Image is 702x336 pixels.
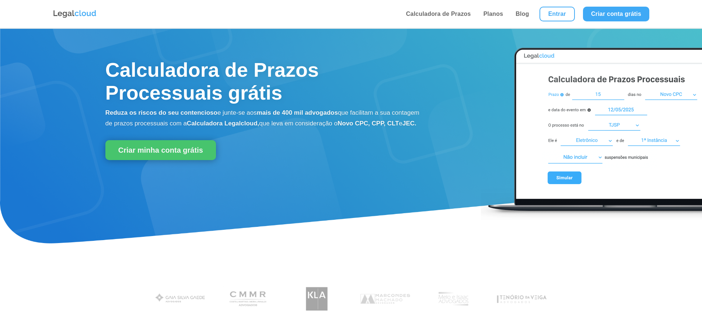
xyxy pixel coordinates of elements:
a: Entrar [539,7,575,21]
b: Reduza os riscos do seu contencioso [105,109,217,116]
img: Gaia Silva Gaede Advogados Associados [152,283,209,315]
img: Profissionais do escritório Melo e Isaac Advogados utilizam a Legalcloud [425,283,482,315]
img: Costa Martins Meira Rinaldi Advogados [220,283,277,315]
img: Marcondes Machado Advogados utilizam a Legalcloud [357,283,413,315]
b: JEC. [402,120,416,127]
a: Calculadora de Prazos Processuais Legalcloud [481,216,702,222]
a: Criar conta grátis [583,7,649,21]
img: Koury Lopes Advogados [289,283,345,315]
b: Calculadora Legalcloud, [187,120,259,127]
p: e junte-se aos que facilitam a sua contagem de prazos processuais com a que leva em consideração o e [105,108,421,129]
img: Logo da Legalcloud [53,9,97,19]
span: Calculadora de Prazos Processuais grátis [105,59,319,104]
b: mais de 400 mil advogados [257,109,338,116]
b: Novo CPC, CPP, CLT [338,120,399,127]
img: Calculadora de Prazos Processuais Legalcloud [481,40,702,221]
a: Criar minha conta grátis [105,140,216,160]
img: Tenório da Veiga Advogados [493,283,550,315]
